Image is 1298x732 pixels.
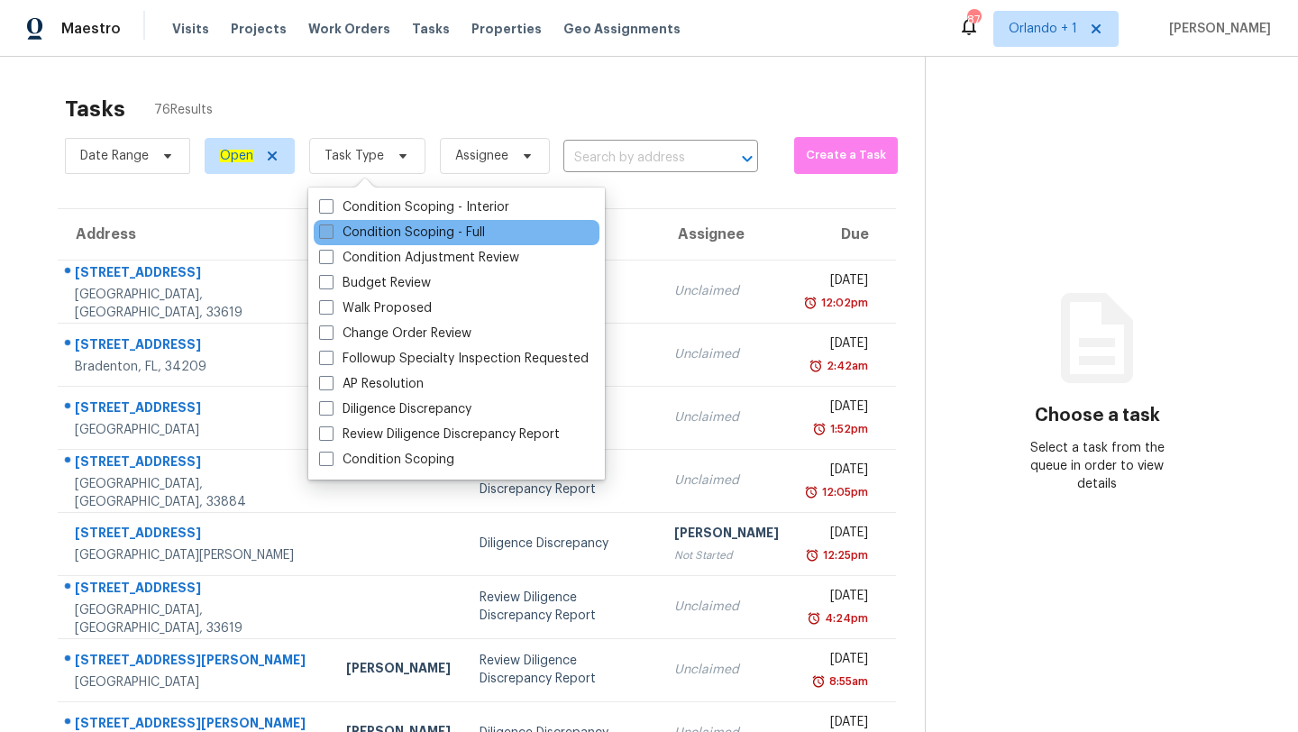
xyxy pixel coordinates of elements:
[563,144,708,172] input: Search by address
[75,524,317,546] div: [STREET_ADDRESS]
[811,673,826,691] img: Overdue Alarm Icon
[75,475,317,511] div: [GEOGRAPHIC_DATA], [GEOGRAPHIC_DATA], 33884
[819,546,868,564] div: 12:25pm
[808,461,867,483] div: [DATE]
[794,137,898,174] button: Create a Task
[809,357,823,375] img: Overdue Alarm Icon
[412,23,450,35] span: Tasks
[1009,20,1077,38] span: Orlando + 1
[660,209,793,260] th: Assignee
[346,659,451,682] div: [PERSON_NAME]
[674,661,779,679] div: Unclaimed
[808,271,867,294] div: [DATE]
[319,274,431,292] label: Budget Review
[808,587,867,609] div: [DATE]
[75,673,317,691] div: [GEOGRAPHIC_DATA]
[75,286,317,322] div: [GEOGRAPHIC_DATA], [GEOGRAPHIC_DATA], 33619
[1035,407,1160,425] h3: Choose a task
[319,400,471,418] label: Diligence Discrepancy
[812,420,827,438] img: Overdue Alarm Icon
[319,325,471,343] label: Change Order Review
[480,462,646,499] div: Review Diligence Discrepancy Report
[319,425,560,444] label: Review Diligence Discrepancy Report
[231,20,287,38] span: Projects
[308,20,390,38] span: Work Orders
[735,146,760,171] button: Open
[75,546,317,564] div: [GEOGRAPHIC_DATA][PERSON_NAME]
[674,471,779,490] div: Unclaimed
[805,546,819,564] img: Overdue Alarm Icon
[75,335,317,358] div: [STREET_ADDRESS]
[808,398,867,420] div: [DATE]
[818,483,868,501] div: 12:05pm
[821,609,868,627] div: 4:24pm
[319,451,454,469] label: Condition Scoping
[563,20,681,38] span: Geo Assignments
[75,453,317,475] div: [STREET_ADDRESS]
[75,579,317,601] div: [STREET_ADDRESS]
[480,535,646,553] div: Diligence Discrepancy
[1011,439,1184,493] div: Select a task from the queue in order to view details
[674,524,779,546] div: [PERSON_NAME]
[319,375,424,393] label: AP Resolution
[480,652,646,688] div: Review Diligence Discrepancy Report
[967,11,980,29] div: 87
[674,546,779,564] div: Not Started
[324,147,384,165] span: Task Type
[674,345,779,363] div: Unclaimed
[75,651,317,673] div: [STREET_ADDRESS][PERSON_NAME]
[803,145,889,166] span: Create a Task
[75,358,317,376] div: Bradenton, FL, 34209
[172,20,209,38] span: Visits
[808,334,867,357] div: [DATE]
[75,601,317,637] div: [GEOGRAPHIC_DATA], [GEOGRAPHIC_DATA], 33619
[80,147,149,165] span: Date Range
[61,20,121,38] span: Maestro
[75,421,317,439] div: [GEOGRAPHIC_DATA]
[75,263,317,286] div: [STREET_ADDRESS]
[803,294,818,312] img: Overdue Alarm Icon
[674,598,779,616] div: Unclaimed
[808,524,867,546] div: [DATE]
[319,299,432,317] label: Walk Proposed
[319,224,485,242] label: Condition Scoping - Full
[220,150,253,162] ah_el_jm_1744035306855: Open
[674,282,779,300] div: Unclaimed
[804,483,818,501] img: Overdue Alarm Icon
[319,350,589,368] label: Followup Specialty Inspection Requested
[480,589,646,625] div: Review Diligence Discrepancy Report
[1162,20,1271,38] span: [PERSON_NAME]
[807,609,821,627] img: Overdue Alarm Icon
[65,100,125,118] h2: Tasks
[826,673,868,691] div: 8:55am
[58,209,332,260] th: Address
[818,294,868,312] div: 12:02pm
[823,357,868,375] div: 2:42am
[154,101,213,119] span: 76 Results
[827,420,868,438] div: 1:52pm
[808,650,867,673] div: [DATE]
[674,408,779,426] div: Unclaimed
[455,147,508,165] span: Assignee
[471,20,542,38] span: Properties
[793,209,895,260] th: Due
[319,249,519,267] label: Condition Adjustment Review
[75,398,317,421] div: [STREET_ADDRESS]
[319,198,509,216] label: Condition Scoping - Interior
